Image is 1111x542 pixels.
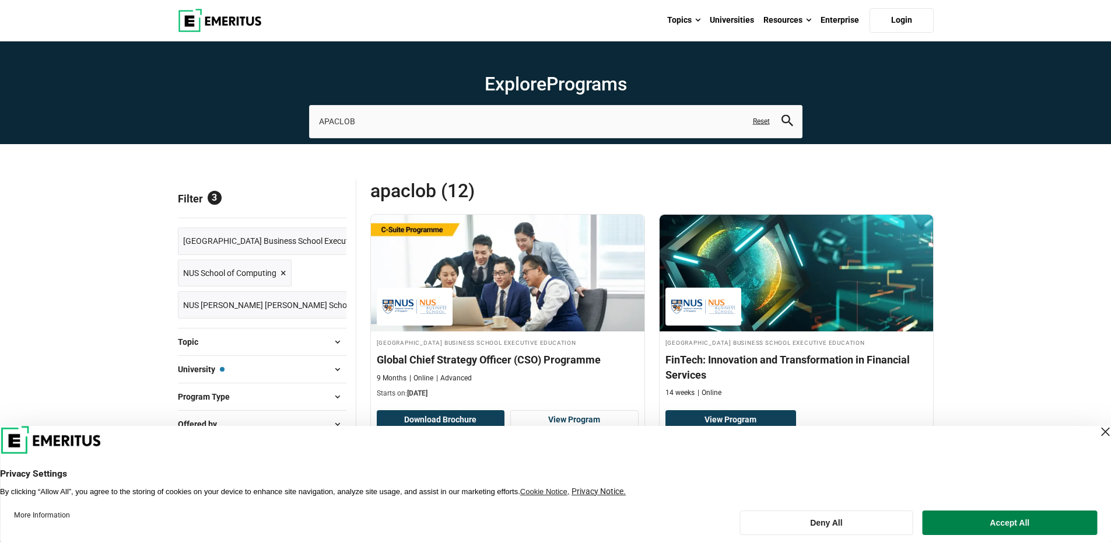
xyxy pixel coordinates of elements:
h4: [GEOGRAPHIC_DATA] Business School Executive Education [377,337,639,347]
button: search [781,115,793,128]
span: University [178,363,225,376]
img: FinTech: Innovation and Transformation in Financial Services | Online Finance Course [660,215,933,331]
span: Topic [178,335,208,348]
a: Login [870,8,934,33]
h1: Explore [309,72,802,96]
p: 9 Months [377,373,406,383]
a: search [781,118,793,129]
span: APACLOB (12) [370,179,652,202]
a: Reset all [310,193,346,208]
h4: [GEOGRAPHIC_DATA] Business School Executive Education [665,337,927,347]
a: Finance Course by National University of Singapore Business School Executive Education - National... [660,215,933,404]
span: NUS [PERSON_NAME] [PERSON_NAME] School of Medicine [183,299,397,312]
a: NUS School of Computing × [178,260,292,287]
span: NUS School of Computing [183,267,276,279]
p: Filter [178,179,346,218]
button: Download Brochure [377,410,505,430]
a: View Program [510,410,639,430]
img: National University of Singapore Business School Executive Education [383,293,447,320]
span: Offered by [178,418,226,431]
button: Offered by [178,415,346,433]
span: [GEOGRAPHIC_DATA] Business School Executive Education [183,235,397,247]
a: NUS [PERSON_NAME] [PERSON_NAME] School of Medicine × [178,291,412,319]
p: Advanced [436,373,472,383]
span: [DATE] [407,389,427,397]
p: Starts on: [377,389,639,398]
p: 14 weeks [665,388,695,398]
a: View Program [665,410,797,430]
span: × [281,265,286,282]
a: Reset search [753,117,770,127]
p: Online [409,373,433,383]
a: [GEOGRAPHIC_DATA] Business School Executive Education × [178,228,412,255]
span: 3 [208,191,222,205]
span: Programs [546,73,627,95]
h4: FinTech: Innovation and Transformation in Financial Services [665,352,927,382]
img: National University of Singapore Business School Executive Education [671,293,735,320]
button: Topic [178,333,346,351]
p: Online [698,388,721,398]
span: Program Type [178,390,239,403]
a: Leadership Course by National University of Singapore Business School Executive Education - Septe... [371,215,644,405]
input: search-page [309,105,802,138]
img: Global Chief Strategy Officer (CSO) Programme | Online Leadership Course [371,215,644,331]
h4: Global Chief Strategy Officer (CSO) Programme [377,352,639,367]
button: University [178,361,346,378]
button: Program Type [178,388,346,405]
